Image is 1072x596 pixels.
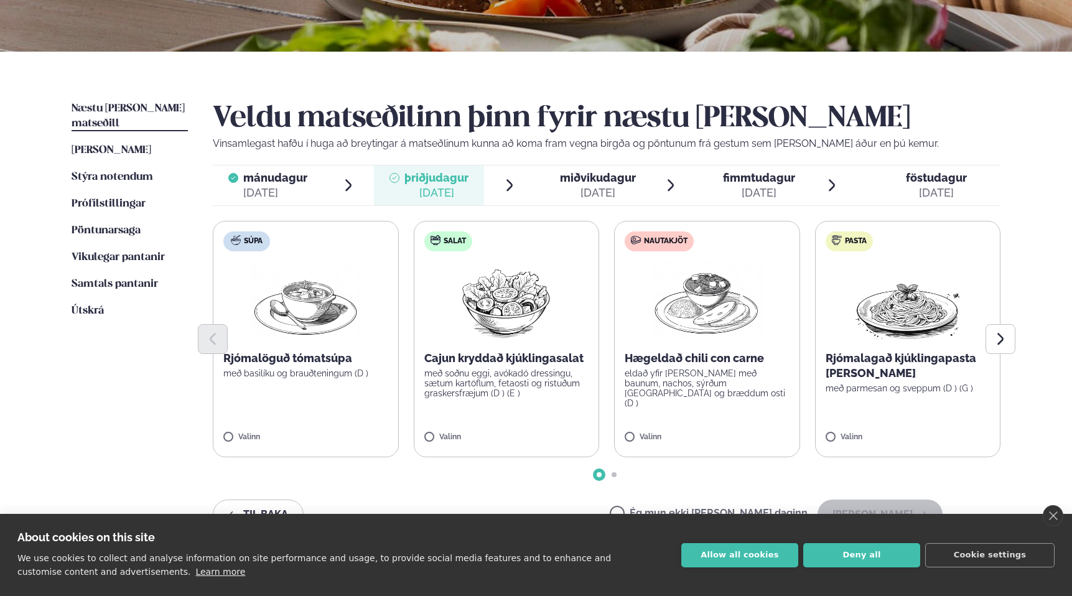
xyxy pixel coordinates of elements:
[72,101,188,131] a: Næstu [PERSON_NAME] matseðill
[251,261,360,341] img: Soup.png
[72,172,153,182] span: Stýra notendum
[72,103,185,129] span: Næstu [PERSON_NAME] matseðill
[213,500,304,529] button: Til baka
[231,235,241,245] img: soup.svg
[826,383,990,393] p: með parmesan og sveppum (D ) (G )
[72,143,151,158] a: [PERSON_NAME]
[244,236,263,246] span: Súpa
[818,500,943,529] button: [PERSON_NAME]
[72,223,141,238] a: Pöntunarsaga
[826,351,990,381] p: Rjómalagað kjúklingapasta [PERSON_NAME]
[17,553,611,577] p: We use cookies to collect and analyse information on site performance and usage, to provide socia...
[625,368,790,408] p: eldað yfir [PERSON_NAME] með baunum, nachos, sýrðum [GEOGRAPHIC_DATA] og bræddum osti (D )
[243,185,307,200] div: [DATE]
[72,225,141,236] span: Pöntunarsaga
[424,351,589,366] p: Cajun kryddað kjúklingasalat
[72,279,158,289] span: Samtals pantanir
[223,351,388,366] p: Rjómalöguð tómatsúpa
[723,185,795,200] div: [DATE]
[845,236,867,246] span: Pasta
[72,170,153,185] a: Stýra notendum
[72,145,151,156] span: [PERSON_NAME]
[72,305,104,316] span: Útskrá
[424,368,589,398] p: með soðnu eggi, avókadó dressingu, sætum kartöflum, fetaosti og ristuðum graskersfræjum (D ) (E )
[906,171,967,184] span: föstudagur
[681,543,798,567] button: Allow all cookies
[198,324,228,354] button: Previous slide
[223,368,388,378] p: með basilíku og brauðteningum (D )
[451,261,561,341] img: Salad.png
[72,252,165,263] span: Vikulegar pantanir
[72,304,104,319] a: Útskrá
[72,250,165,265] a: Vikulegar pantanir
[652,261,762,341] img: Curry-Rice-Naan.png
[243,171,307,184] span: mánudagur
[986,324,1015,354] button: Next slide
[723,171,795,184] span: fimmtudagur
[404,171,468,184] span: þriðjudagur
[213,136,1000,151] p: Vinsamlegast hafðu í huga að breytingar á matseðlinum kunna að koma fram vegna birgða og pöntunum...
[431,235,440,245] img: salad.svg
[644,236,687,246] span: Nautakjöt
[444,236,466,246] span: Salat
[560,171,636,184] span: miðvikudagur
[560,185,636,200] div: [DATE]
[925,543,1055,567] button: Cookie settings
[832,235,842,245] img: pasta.svg
[612,472,617,477] span: Go to slide 2
[72,277,158,292] a: Samtals pantanir
[195,567,245,577] a: Learn more
[597,472,602,477] span: Go to slide 1
[853,261,962,341] img: Spagetti.png
[1043,505,1063,526] a: close
[906,185,967,200] div: [DATE]
[213,101,1000,136] h2: Veldu matseðilinn þinn fyrir næstu [PERSON_NAME]
[72,198,146,209] span: Prófílstillingar
[803,543,920,567] button: Deny all
[625,351,790,366] p: Hægeldað chili con carne
[17,531,155,544] strong: About cookies on this site
[631,235,641,245] img: beef.svg
[72,197,146,212] a: Prófílstillingar
[404,185,468,200] div: [DATE]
